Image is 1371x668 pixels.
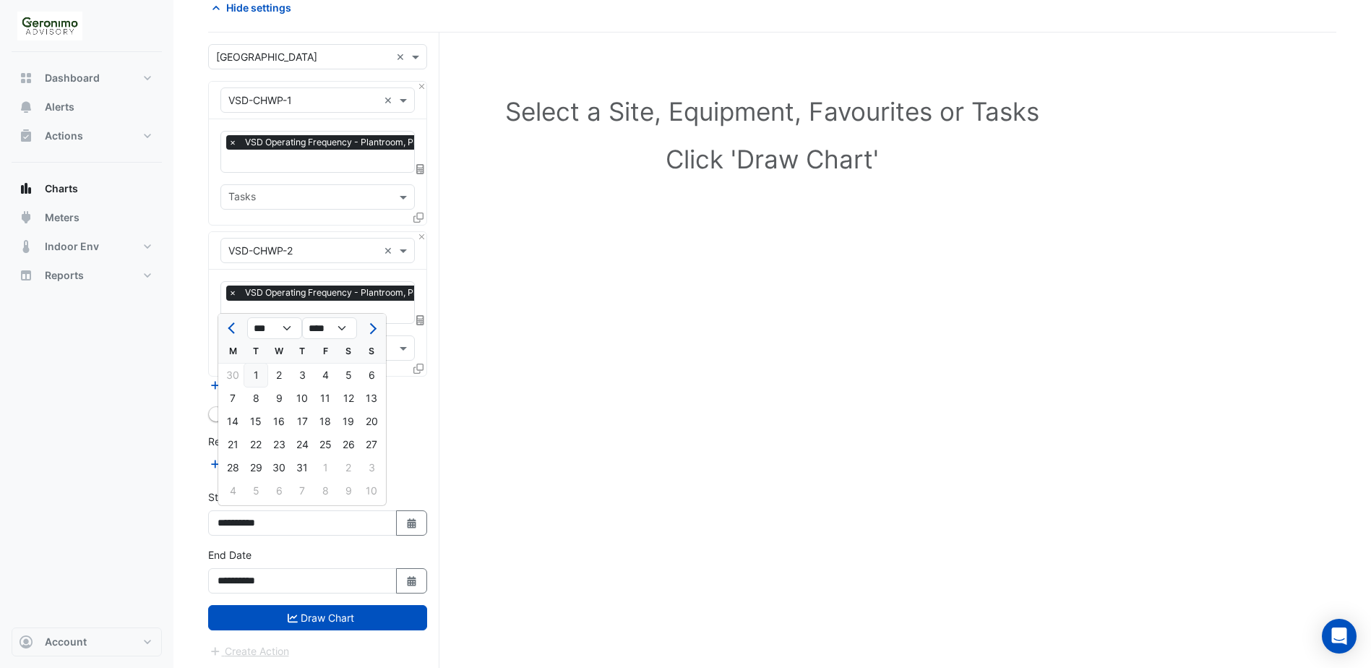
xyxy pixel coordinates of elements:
div: Wednesday, July 23, 2025 [267,433,291,456]
div: 11 [314,387,337,410]
fa-icon: Select Date [405,517,418,529]
div: Saturday, July 26, 2025 [337,433,360,456]
div: 19 [337,410,360,433]
button: Reports [12,261,162,290]
button: Alerts [12,93,162,121]
span: Clear [384,243,396,258]
h1: Select a Site, Equipment, Favourites or Tasks [240,96,1305,127]
div: Friday, July 25, 2025 [314,433,337,456]
div: 1 [314,456,337,479]
div: 20 [360,410,383,433]
span: Meters [45,210,79,225]
div: 4 [221,479,244,502]
span: × [226,135,239,150]
div: Thursday, July 17, 2025 [291,410,314,433]
app-icon: Dashboard [19,71,33,85]
div: Tuesday, August 5, 2025 [244,479,267,502]
div: 8 [314,479,337,502]
div: Saturday, July 19, 2025 [337,410,360,433]
span: Account [45,635,87,649]
div: 26 [337,433,360,456]
div: Wednesday, July 30, 2025 [267,456,291,479]
button: Add Reference Line [208,455,316,472]
div: Tuesday, July 22, 2025 [244,433,267,456]
span: VSD Operating Frequency - Plantroom, Plantroom [241,286,454,300]
div: Monday, June 30, 2025 [221,364,244,387]
span: Reports [45,268,84,283]
span: Actions [45,129,83,143]
div: 7 [221,387,244,410]
div: 1 [244,364,267,387]
div: 6 [267,479,291,502]
div: 4 [314,364,337,387]
button: Previous month [224,317,241,340]
div: Thursday, July 31, 2025 [291,456,314,479]
div: Saturday, August 9, 2025 [337,479,360,502]
div: 3 [360,456,383,479]
div: Friday, August 1, 2025 [314,456,337,479]
span: Clone Favourites and Tasks from this Equipment to other Equipment [413,211,424,223]
div: Tuesday, July 8, 2025 [244,387,267,410]
div: Tuesday, July 15, 2025 [244,410,267,433]
div: 16 [267,410,291,433]
div: Sunday, August 3, 2025 [360,456,383,479]
div: 5 [337,364,360,387]
div: 17 [291,410,314,433]
div: 30 [267,456,291,479]
div: Thursday, July 10, 2025 [291,387,314,410]
div: Monday, August 4, 2025 [221,479,244,502]
div: 24 [291,433,314,456]
button: Next month [363,317,380,340]
label: End Date [208,547,252,562]
div: Wednesday, July 2, 2025 [267,364,291,387]
app-icon: Alerts [19,100,33,114]
span: Alerts [45,100,74,114]
div: Tuesday, July 1, 2025 [244,364,267,387]
button: Close [417,232,426,241]
div: 12 [337,387,360,410]
button: Account [12,628,162,656]
div: 2 [337,456,360,479]
div: Sunday, July 13, 2025 [360,387,383,410]
div: W [267,340,291,363]
span: Clear [396,49,408,64]
div: Monday, July 7, 2025 [221,387,244,410]
button: Charts [12,174,162,203]
div: M [221,340,244,363]
app-icon: Reports [19,268,33,283]
div: 28 [221,456,244,479]
button: Close [417,82,426,91]
div: 13 [360,387,383,410]
div: 6 [360,364,383,387]
div: Monday, July 21, 2025 [221,433,244,456]
button: Actions [12,121,162,150]
div: Friday, July 4, 2025 [314,364,337,387]
span: × [226,286,239,300]
button: Indoor Env [12,232,162,261]
div: Sunday, July 6, 2025 [360,364,383,387]
span: Choose Function [414,163,427,175]
div: S [337,340,360,363]
span: Indoor Env [45,239,99,254]
div: Monday, July 14, 2025 [221,410,244,433]
div: Open Intercom Messenger [1322,619,1357,654]
div: Tasks [226,189,256,207]
div: 9 [337,479,360,502]
div: 8 [244,387,267,410]
div: 7 [291,479,314,502]
button: Draw Chart [208,605,427,630]
div: 31 [291,456,314,479]
div: 21 [221,433,244,456]
span: VSD Operating Frequency - Plantroom, Plantroom [241,135,454,150]
div: Thursday, July 24, 2025 [291,433,314,456]
button: Dashboard [12,64,162,93]
h1: Click 'Draw Chart' [240,144,1305,174]
div: Thursday, July 3, 2025 [291,364,314,387]
img: Company Logo [17,12,82,40]
div: 29 [244,456,267,479]
div: F [314,340,337,363]
div: 2 [267,364,291,387]
div: S [360,340,383,363]
button: Add Equipment [208,377,296,393]
div: T [244,340,267,363]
